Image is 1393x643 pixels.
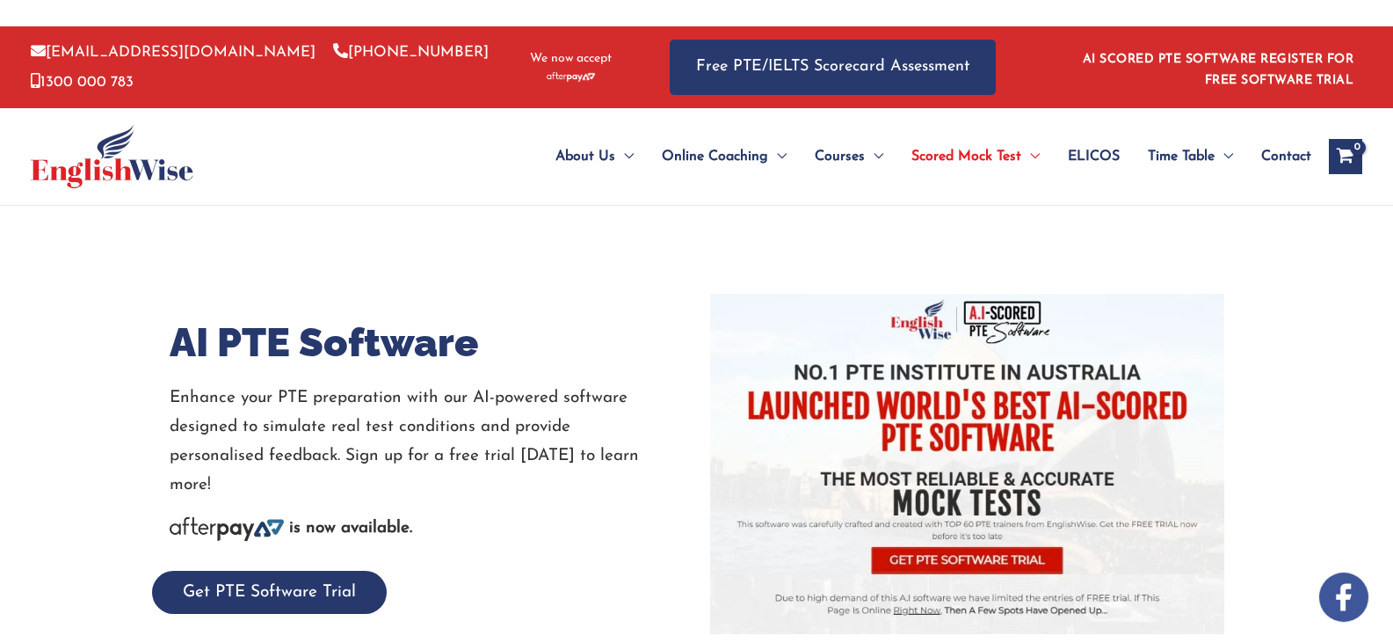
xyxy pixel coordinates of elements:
img: Afterpay-Logo [547,72,595,82]
a: AI SCORED PTE SOFTWARE REGISTER FOR FREE SOFTWARE TRIAL [1083,53,1354,87]
a: ELICOS [1054,126,1134,187]
span: Time Table [1148,126,1215,187]
b: is now available. [289,520,412,537]
a: [PHONE_NUMBER] [333,45,489,60]
span: Menu Toggle [865,126,883,187]
img: white-facebook.png [1319,573,1368,622]
span: ELICOS [1068,126,1120,187]
a: Scored Mock TestMenu Toggle [897,126,1054,187]
aside: Header Widget 1 [1072,39,1362,96]
span: Menu Toggle [1215,126,1233,187]
span: We now accept [530,50,612,68]
span: Contact [1261,126,1311,187]
span: Menu Toggle [615,126,634,187]
img: Afterpay-Logo [170,517,284,541]
a: Online CoachingMenu Toggle [648,126,801,187]
a: View Shopping Cart, empty [1329,139,1362,174]
a: CoursesMenu Toggle [801,126,897,187]
p: Enhance your PTE preparation with our AI-powered software designed to simulate real test conditio... [170,384,684,501]
nav: Site Navigation: Main Menu [513,126,1311,187]
span: Online Coaching [662,126,768,187]
a: About UsMenu Toggle [541,126,648,187]
button: Get PTE Software Trial [152,571,387,614]
a: Free PTE/IELTS Scorecard Assessment [670,40,996,95]
a: Contact [1247,126,1311,187]
a: 1300 000 783 [31,75,134,90]
img: cropped-ew-logo [31,125,193,188]
a: Get PTE Software Trial [152,584,387,601]
h1: AI PTE Software [170,315,684,370]
span: Scored Mock Test [911,126,1021,187]
span: About Us [555,126,615,187]
span: Menu Toggle [1021,126,1040,187]
span: Courses [815,126,865,187]
a: Time TableMenu Toggle [1134,126,1247,187]
img: pte-institute-768x508 [710,294,1224,634]
a: [EMAIL_ADDRESS][DOMAIN_NAME] [31,45,316,60]
span: Menu Toggle [768,126,787,187]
